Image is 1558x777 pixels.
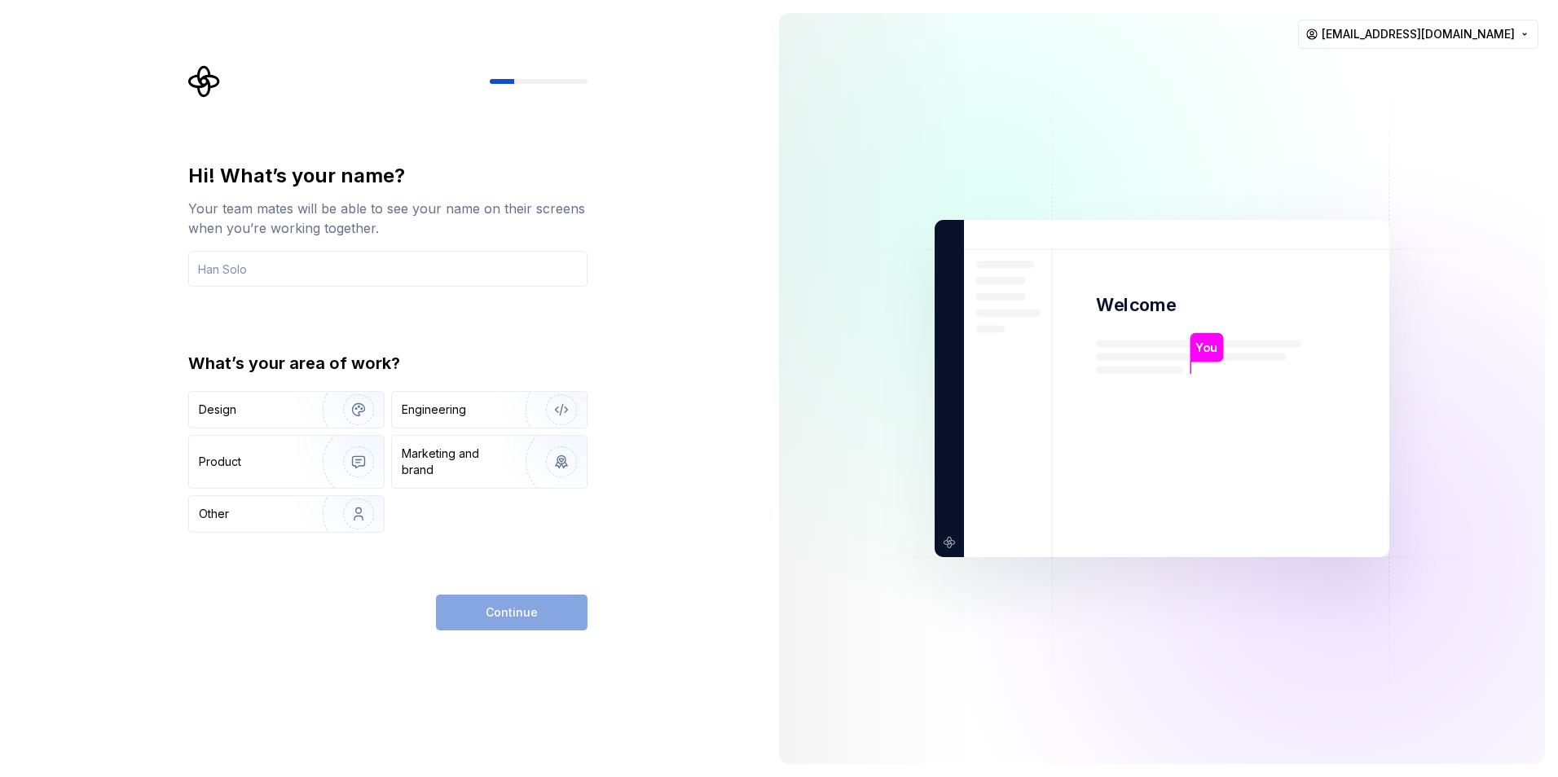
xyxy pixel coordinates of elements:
[188,163,588,189] div: Hi! What’s your name?
[402,446,512,478] div: Marketing and brand
[199,506,229,522] div: Other
[1195,339,1217,357] p: You
[188,251,588,287] input: Han Solo
[199,402,236,418] div: Design
[199,454,241,470] div: Product
[188,352,588,375] div: What’s your area of work?
[188,199,588,238] div: Your team mates will be able to see your name on their screens when you’re working together.
[1096,293,1176,317] p: Welcome
[188,65,221,98] svg: Supernova Logo
[1322,26,1515,42] span: [EMAIL_ADDRESS][DOMAIN_NAME]
[402,402,466,418] div: Engineering
[1298,20,1538,49] button: [EMAIL_ADDRESS][DOMAIN_NAME]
